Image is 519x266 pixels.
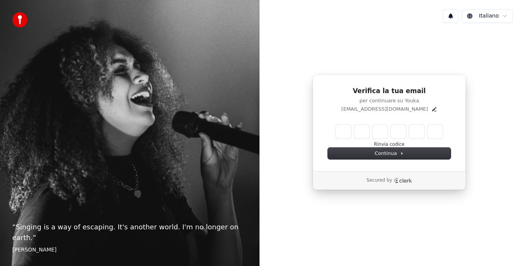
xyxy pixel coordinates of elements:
p: Secured by [366,177,392,184]
button: Edit [431,106,437,112]
p: [EMAIL_ADDRESS][DOMAIN_NAME] [341,106,428,113]
h1: Verifica la tua email [328,87,451,96]
p: “ Singing is a way of escaping. It's another world. I'm no longer on earth. ” [12,222,247,243]
button: Continua [328,148,451,159]
span: Continua [375,150,404,157]
img: youka [12,12,27,27]
a: Clerk logo [394,178,412,183]
p: per continuare su Youka [328,97,451,104]
footer: [PERSON_NAME] [12,246,247,254]
button: Rinvia codice [374,142,405,148]
input: Enter verification code [336,125,458,139]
